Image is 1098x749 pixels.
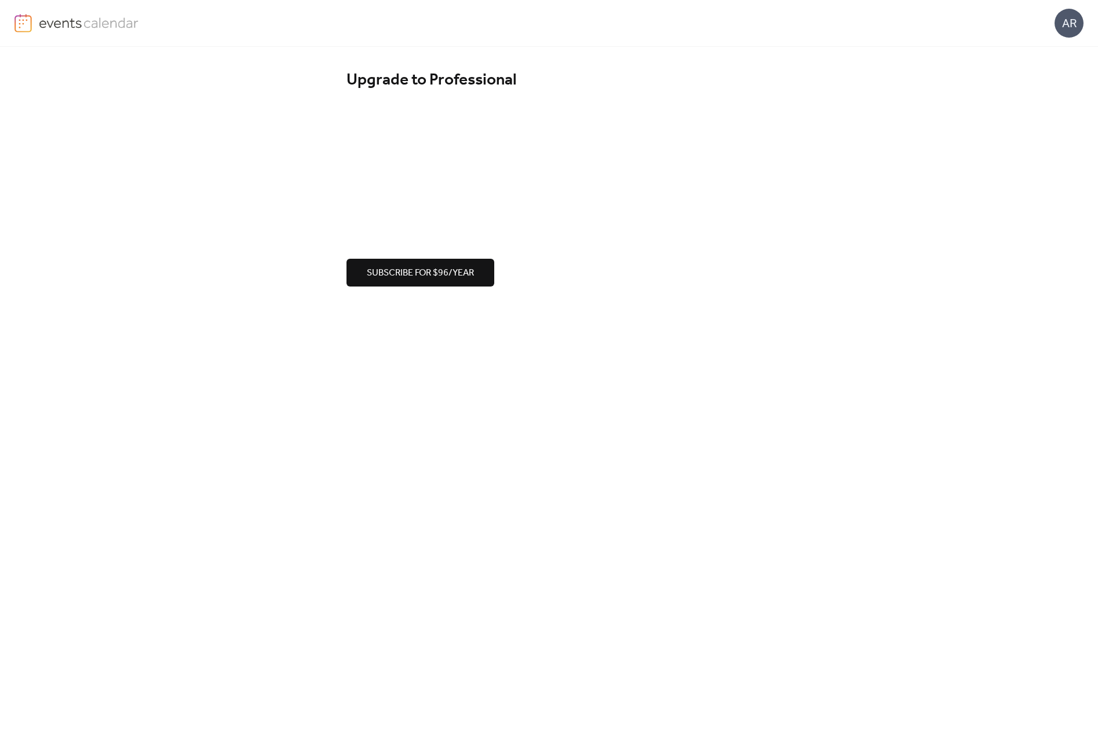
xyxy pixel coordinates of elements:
[14,14,32,32] img: logo
[344,105,754,244] iframe: Secure payment input frame
[39,14,139,31] img: logo-type
[367,266,474,280] span: Subscribe for $96/year
[346,259,494,287] button: Subscribe for $96/year
[346,70,752,90] div: Upgrade to Professional
[1055,9,1084,38] div: AR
